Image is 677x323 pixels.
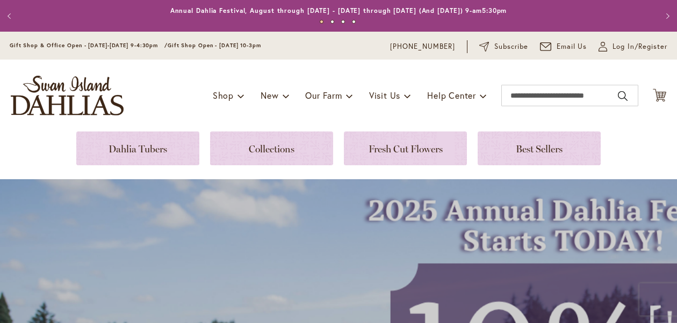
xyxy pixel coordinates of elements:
a: store logo [11,76,124,115]
button: 1 of 4 [320,20,323,24]
a: Log In/Register [599,41,667,52]
span: Gift Shop Open - [DATE] 10-3pm [168,42,261,49]
a: Annual Dahlia Festival, August through [DATE] - [DATE] through [DATE] (And [DATE]) 9-am5:30pm [170,6,507,14]
span: Shop [213,90,234,101]
span: New [261,90,278,101]
span: Log In/Register [613,41,667,52]
button: 2 of 4 [330,20,334,24]
span: Gift Shop & Office Open - [DATE]-[DATE] 9-4:30pm / [10,42,168,49]
a: Subscribe [479,41,528,52]
span: Visit Us [369,90,400,101]
a: Email Us [540,41,587,52]
a: [PHONE_NUMBER] [390,41,455,52]
span: Subscribe [494,41,528,52]
button: Next [656,5,677,27]
span: Email Us [557,41,587,52]
button: 3 of 4 [341,20,345,24]
button: 4 of 4 [352,20,356,24]
span: Our Farm [305,90,342,101]
span: Help Center [427,90,476,101]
